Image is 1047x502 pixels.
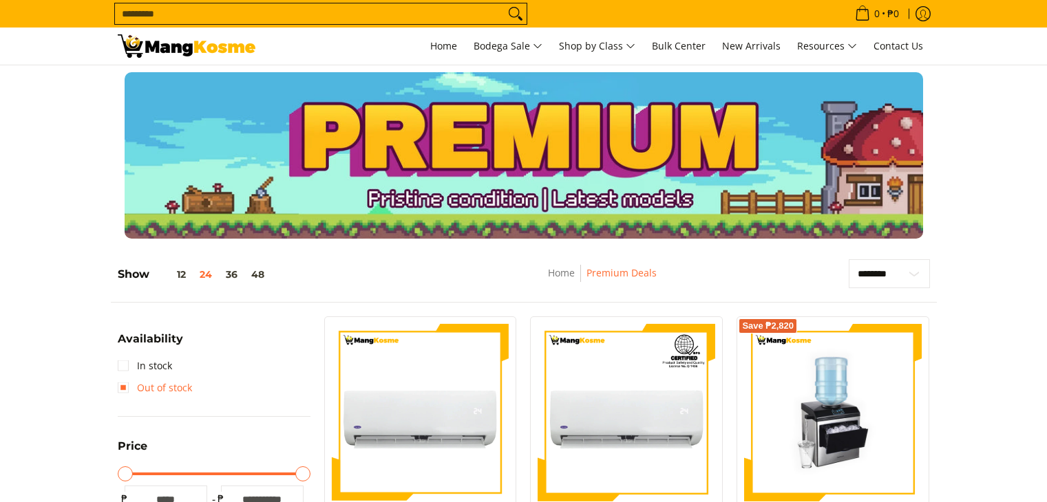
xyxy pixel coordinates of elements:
button: 12 [149,269,193,280]
button: 48 [244,269,271,280]
span: Contact Us [874,39,923,52]
a: New Arrivals [715,28,787,65]
img: Carrier 1 HP Optima Split-Type Inverter Air Conditioner (Premium) [538,324,715,501]
button: 24 [193,269,219,280]
button: Search [505,3,527,24]
a: Home [548,266,575,279]
a: Out of stock [118,377,192,399]
a: In stock [118,355,172,377]
button: 36 [219,269,244,280]
summary: Open [118,441,147,462]
h5: Show [118,268,271,281]
span: Shop by Class [559,38,635,55]
a: Bodega Sale [467,28,549,65]
a: Premium Deals [586,266,657,279]
span: • [851,6,903,21]
img: https://mangkosme.com/products/condura-large-capacity-ice-maker-premium [744,324,922,501]
span: ₱0 [885,9,901,19]
span: Bodega Sale [474,38,542,55]
span: Availability [118,334,183,345]
img: Premium Deals: Best Premium Home Appliances Sale l Mang Kosme [118,34,255,58]
a: Resources [790,28,864,65]
span: Home [430,39,457,52]
nav: Breadcrumbs [454,265,752,296]
span: Resources [797,38,857,55]
a: Shop by Class [552,28,642,65]
span: Price [118,441,147,452]
a: Bulk Center [645,28,712,65]
summary: Open [118,334,183,355]
a: Contact Us [867,28,930,65]
nav: Main Menu [269,28,930,65]
span: Save ₱2,820 [742,322,794,330]
a: Home [423,28,464,65]
span: 0 [872,9,882,19]
img: Carrier 1.50 HP Optima Split-Type Inverter Air Conditioner (Premium) [332,324,509,501]
span: Bulk Center [652,39,706,52]
span: New Arrivals [722,39,781,52]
